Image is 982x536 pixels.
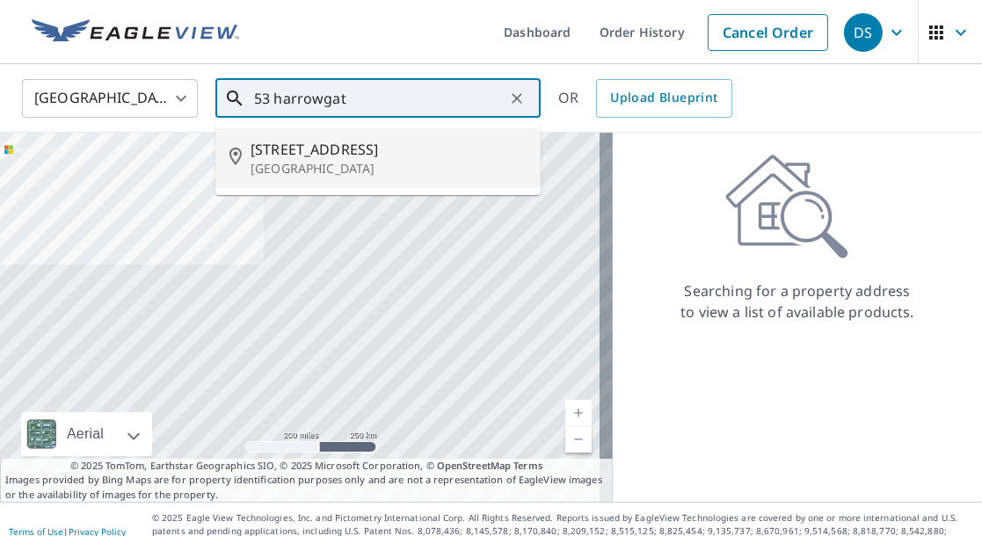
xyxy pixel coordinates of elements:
[565,400,592,426] a: Current Level 5, Zoom In
[558,79,732,118] div: OR
[251,160,527,177] p: [GEOGRAPHIC_DATA]
[21,412,152,456] div: Aerial
[565,426,592,453] a: Current Level 5, Zoom Out
[610,87,717,109] span: Upload Blueprint
[437,459,511,472] a: OpenStreetMap
[254,74,505,123] input: Search by address or latitude-longitude
[844,13,883,52] div: DS
[513,459,542,472] a: Terms
[62,412,109,456] div: Aerial
[596,79,731,118] a: Upload Blueprint
[32,19,239,46] img: EV Logo
[251,139,527,160] span: [STREET_ADDRESS]
[505,86,529,111] button: Clear
[680,280,915,322] p: Searching for a property address to view a list of available products.
[708,14,828,51] a: Cancel Order
[70,459,542,474] span: © 2025 TomTom, Earthstar Geographics SIO, © 2025 Microsoft Corporation, ©
[22,74,198,123] div: [GEOGRAPHIC_DATA]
